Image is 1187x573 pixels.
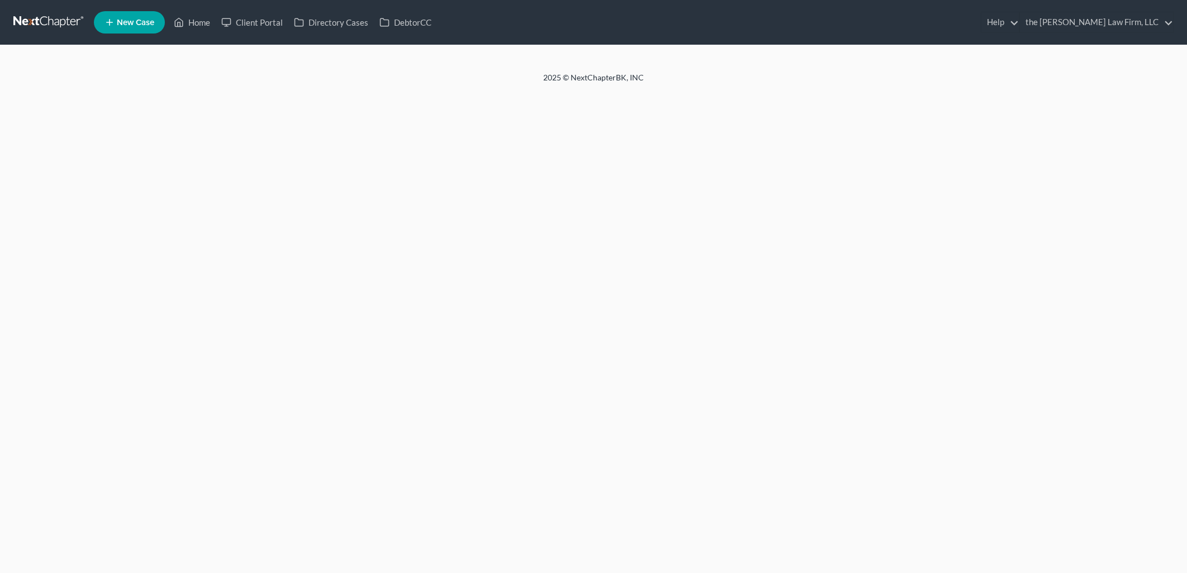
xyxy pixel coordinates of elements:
[1020,12,1173,32] a: the [PERSON_NAME] Law Firm, LLC
[981,12,1019,32] a: Help
[288,12,374,32] a: Directory Cases
[168,12,216,32] a: Home
[216,12,288,32] a: Client Portal
[94,11,165,34] new-legal-case-button: New Case
[275,72,912,92] div: 2025 © NextChapterBK, INC
[374,12,437,32] a: DebtorCC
